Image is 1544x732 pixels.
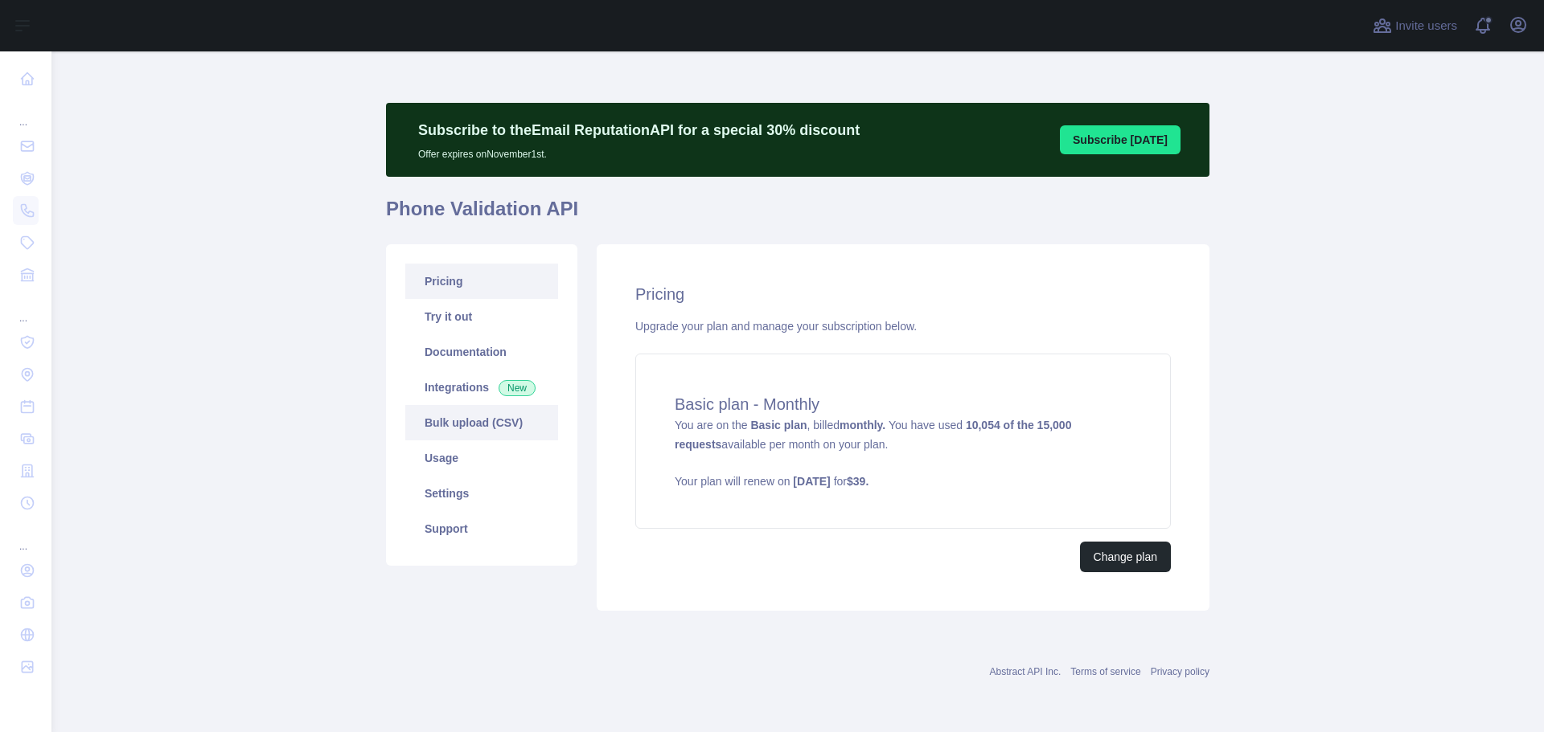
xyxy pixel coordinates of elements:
[405,370,558,405] a: Integrations New
[405,334,558,370] a: Documentation
[405,511,558,546] a: Support
[405,440,558,476] a: Usage
[499,380,536,396] span: New
[418,119,860,141] p: Subscribe to the Email Reputation API for a special 30 % discount
[13,521,39,553] div: ...
[405,476,558,511] a: Settings
[1395,17,1457,35] span: Invite users
[750,419,807,431] strong: Basic plan
[1080,542,1171,572] button: Change plan
[793,475,830,488] strong: [DATE]
[847,475,868,488] strong: $ 39 .
[990,666,1061,677] a: Abstract API Inc.
[418,141,860,161] p: Offer expires on November 1st.
[675,419,1131,489] span: You are on the , billed You have used available per month on your plan.
[675,393,1131,415] h4: Basic plan - Monthly
[1369,13,1460,39] button: Invite users
[13,292,39,325] div: ...
[1151,666,1209,677] a: Privacy policy
[675,473,1131,489] p: Your plan will renew on for
[405,299,558,334] a: Try it out
[405,264,558,299] a: Pricing
[1070,666,1140,677] a: Terms of service
[1060,125,1181,154] button: Subscribe [DATE]
[635,318,1171,334] div: Upgrade your plan and manage your subscription below.
[386,196,1209,235] h1: Phone Validation API
[405,405,558,440] a: Bulk upload (CSV)
[840,419,885,431] strong: monthly.
[13,96,39,129] div: ...
[635,283,1171,305] h2: Pricing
